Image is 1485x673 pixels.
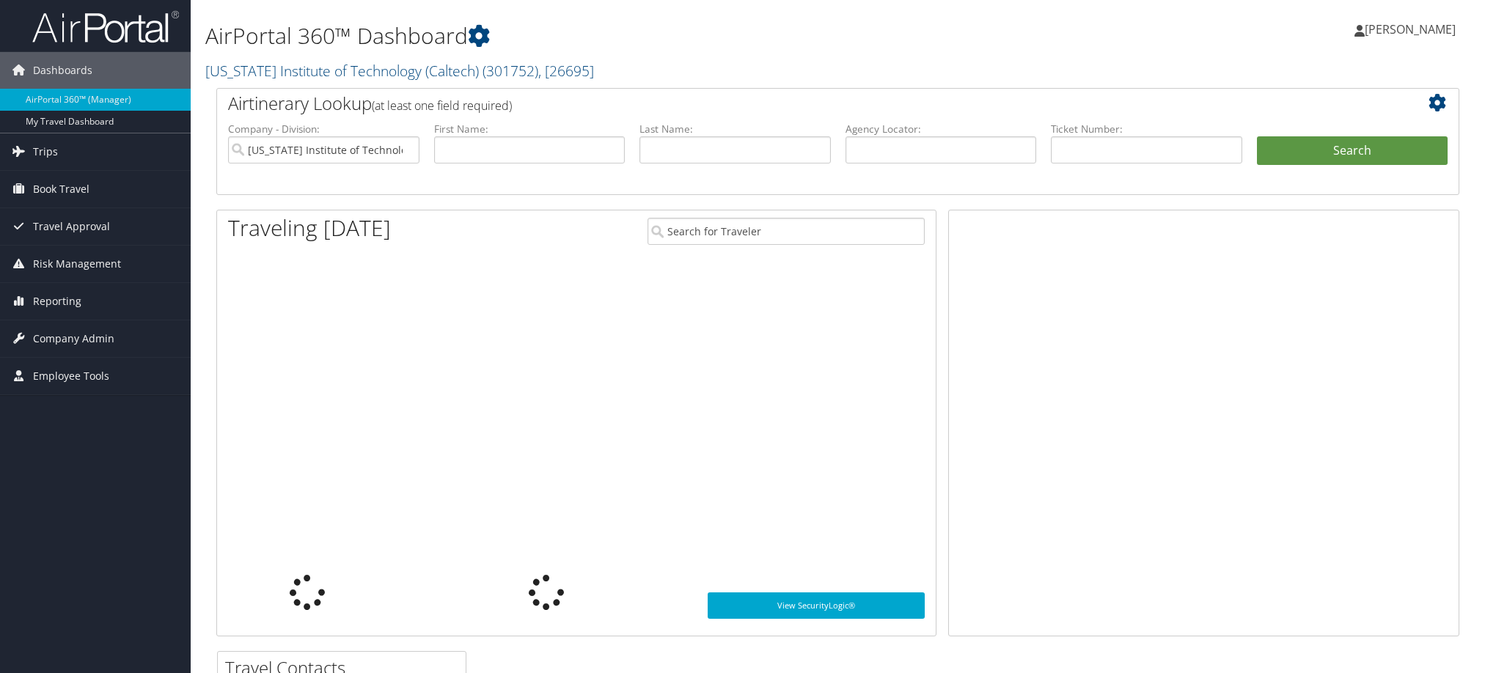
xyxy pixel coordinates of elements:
[228,91,1344,116] h2: Airtinerary Lookup
[33,208,110,245] span: Travel Approval
[538,61,594,81] span: , [ 26695 ]
[205,21,1049,51] h1: AirPortal 360™ Dashboard
[1365,21,1456,37] span: [PERSON_NAME]
[33,358,109,394] span: Employee Tools
[639,122,831,136] label: Last Name:
[228,213,391,243] h1: Traveling [DATE]
[33,320,114,357] span: Company Admin
[846,122,1037,136] label: Agency Locator:
[228,122,419,136] label: Company - Division:
[434,122,626,136] label: First Name:
[33,52,92,89] span: Dashboards
[1051,122,1242,136] label: Ticket Number:
[33,133,58,170] span: Trips
[32,10,179,44] img: airportal-logo.png
[33,246,121,282] span: Risk Management
[33,171,89,207] span: Book Travel
[648,218,925,245] input: Search for Traveler
[708,592,925,619] a: View SecurityLogic®
[483,61,538,81] span: ( 301752 )
[372,98,512,114] span: (at least one field required)
[1354,7,1470,51] a: [PERSON_NAME]
[205,61,594,81] a: [US_STATE] Institute of Technology (Caltech)
[1257,136,1448,166] button: Search
[33,283,81,320] span: Reporting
